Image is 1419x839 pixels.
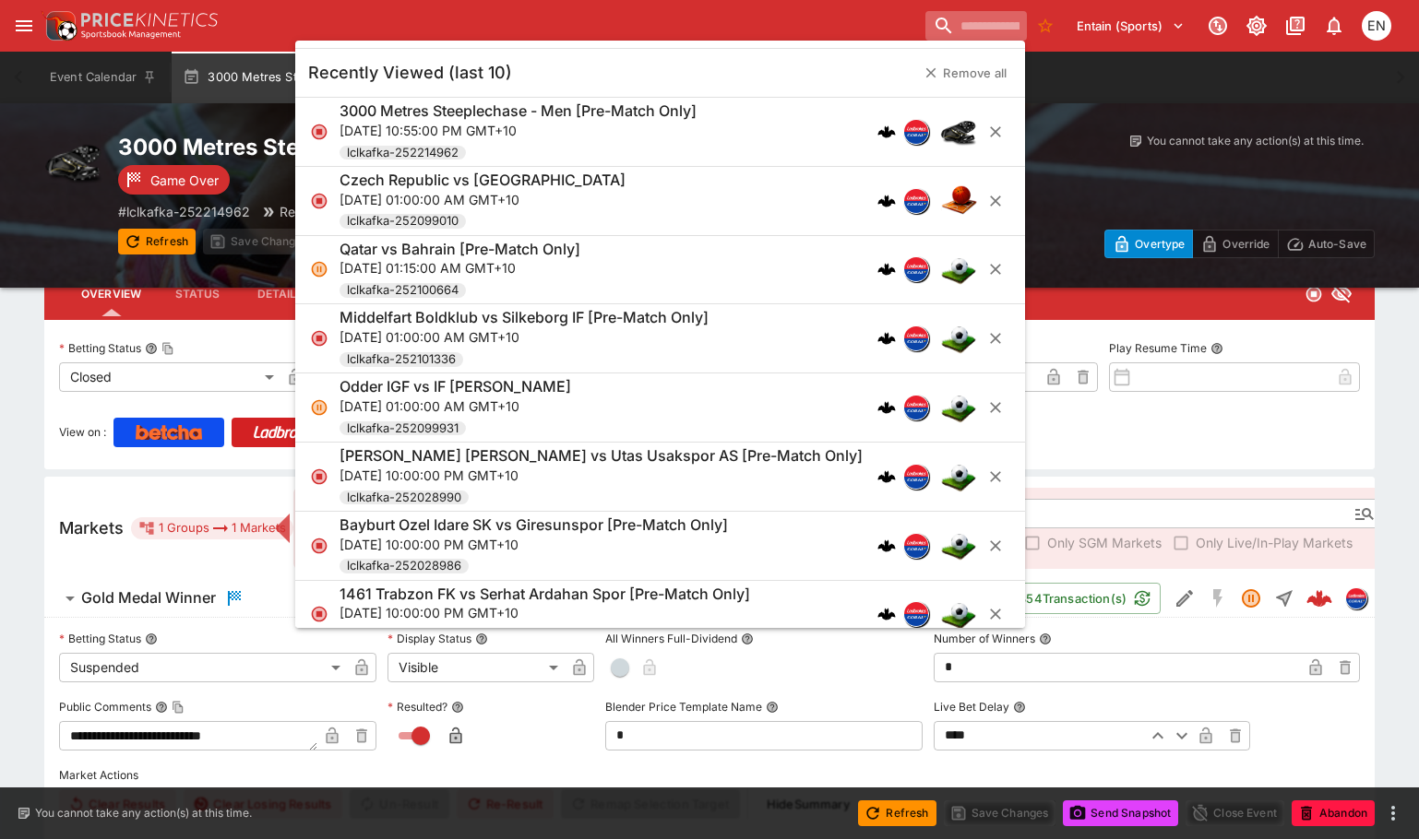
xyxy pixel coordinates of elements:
[877,260,896,278] div: cerberus
[877,329,896,348] img: logo-cerberus.svg
[1268,582,1301,615] button: Straight
[1367,533,1389,555] svg: More
[877,123,896,141] div: cerberus
[1348,497,1381,530] button: Open
[903,601,929,627] div: lclkafka
[1382,802,1404,824] button: more
[310,260,328,278] svg: Suspended
[388,631,471,646] p: Display Status
[81,30,181,39] img: Sportsbook Management
[1305,285,1323,303] svg: Closed
[340,446,863,466] h6: [PERSON_NAME] [PERSON_NAME] vs Utas Usakspor AS [Pre-Match Only]
[877,605,896,623] div: cerberus
[1279,9,1312,42] button: Documentation
[340,350,463,369] span: lclkafka-252101336
[340,101,697,121] h6: 3000 Metres Steeplechase - Men [Pre-Match Only]
[1109,340,1207,356] p: Play Resume Time
[340,489,469,507] span: lclkafka-252028990
[310,123,328,141] svg: Closed
[904,602,928,626] img: lclkafka.png
[903,395,929,420] div: lclkafka
[340,515,728,535] h6: Bayburt Ozel Idare SK vs Giresunspor [Pre-Match Only]
[340,212,466,230] span: lclkafka-252099010
[66,272,156,316] button: Overview
[340,603,750,622] p: [DATE] 10:00:00 PM GMT+10
[904,465,928,489] img: lclkafka.png
[118,202,250,221] p: Copy To Clipboard
[118,133,746,161] h2: Copy To Clipboard
[340,144,466,162] span: lclkafka-252214962
[310,605,328,623] svg: Closed
[1292,802,1375,821] span: Mark an event as closed and abandoned.
[59,762,1360,789] label: Market Actions
[1240,587,1262,609] svg: Suspended
[340,121,697,140] p: [DATE] 10:55:00 PM GMT+10
[1240,9,1273,42] button: Toggle light/dark mode
[741,632,754,645] button: All Winners Full-Dividend
[1192,230,1278,258] button: Override
[145,632,158,645] button: Betting Status
[1306,585,1332,611] div: 95dfa5a2-1475-43c1-bb80-550a7d8f10f3
[340,557,469,575] span: lclkafka-252028986
[155,701,168,714] button: Public CommentsCopy To Clipboard
[877,192,896,210] img: logo-cerberus.svg
[904,326,928,350] img: lclkafka.png
[310,467,328,486] svg: Closed
[904,257,928,281] img: lclkafka.png
[59,631,141,646] p: Betting Status
[904,189,928,213] img: lclkafka.png
[340,377,571,396] h6: Odder IGF vs IF [PERSON_NAME]
[858,800,936,826] button: Refresh
[172,52,431,103] button: 3000 Metres Steeplechase - Men
[877,537,896,555] div: cerberus
[59,362,280,392] div: Closed
[940,458,977,495] img: soccer.png
[239,272,322,316] button: Details
[913,58,1018,88] button: Remove all
[1168,582,1201,615] button: Edit Detail
[877,329,896,348] div: cerberus
[138,517,286,539] div: 1 Groups 1 Markets
[59,653,347,682] div: Suspended
[388,699,447,715] p: Resulted?
[308,62,512,83] h5: Recently Viewed (last 10)
[145,342,158,355] button: Betting StatusCopy To Clipboard
[340,240,580,259] h6: Qatar vs Bahrain [Pre-Match Only]
[1356,6,1397,46] button: Eamon Nunn
[340,466,863,485] p: [DATE] 10:00:00 PM GMT+10
[39,52,168,103] button: Event Calendar
[877,260,896,278] img: logo-cerberus.svg
[35,805,252,821] p: You cannot take any action(s) at this time.
[44,133,103,192] img: athletics.png
[340,190,626,209] p: [DATE] 01:00:00 AM GMT+10
[1201,9,1234,42] button: Connected to PK
[877,467,896,486] img: logo-cerberus.svg
[1345,587,1367,609] div: lclkafka
[1031,11,1060,41] button: No Bookmarks
[1292,800,1375,826] button: Abandon
[310,192,328,210] svg: Closed
[340,171,626,190] h6: Czech Republic vs [GEOGRAPHIC_DATA]
[340,419,466,438] span: lclkafka-252099931
[1346,588,1366,609] img: lclkafka
[934,699,1009,715] p: Live Bet Delay
[877,605,896,623] img: logo-cerberus.svg
[81,588,216,608] h6: Gold Medal Winner
[41,7,78,44] img: PriceKinetics Logo
[1013,701,1026,714] button: Live Bet Delay
[1104,230,1193,258] button: Overtype
[451,701,464,714] button: Resulted?
[150,171,219,190] p: Game Over
[118,229,196,254] button: Refresh
[310,537,328,555] svg: Closed
[1318,9,1351,42] button: Notifications
[310,398,328,417] svg: Suspended
[1201,582,1234,615] button: SGM Disabled
[1222,234,1270,254] p: Override
[59,699,151,715] p: Public Comments
[340,535,728,554] p: [DATE] 10:00:00 PM GMT+10
[605,631,737,646] p: All Winners Full-Dividend
[340,396,571,416] p: [DATE] 01:00:00 AM GMT+10
[340,327,709,347] p: [DATE] 01:00:00 AM GMT+10
[1210,342,1223,355] button: Play Resume Time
